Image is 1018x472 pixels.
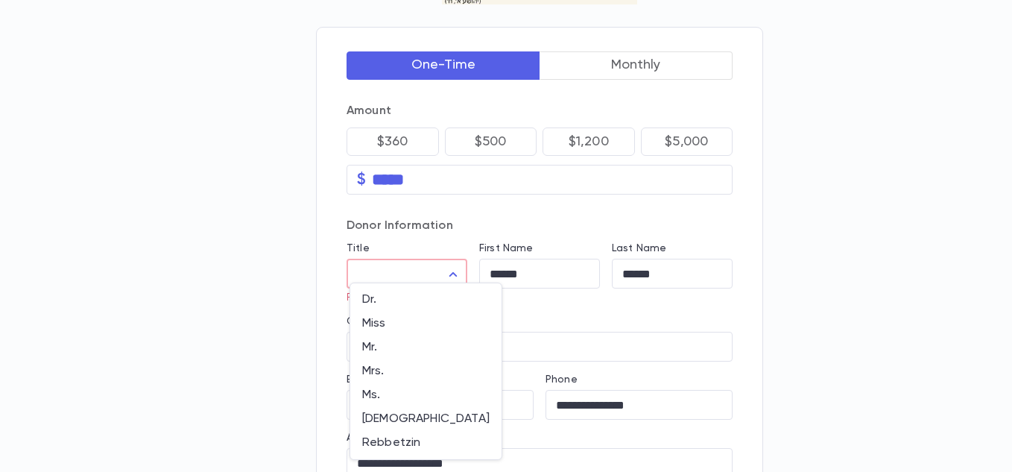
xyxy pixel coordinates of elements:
[362,388,490,403] span: Ms.
[362,316,490,331] span: Miss
[362,435,490,450] span: Rebbetzin
[362,412,490,427] span: [DEMOGRAPHIC_DATA]
[362,340,490,355] span: Mr.
[362,364,490,379] span: Mrs.
[362,292,490,307] span: Dr.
